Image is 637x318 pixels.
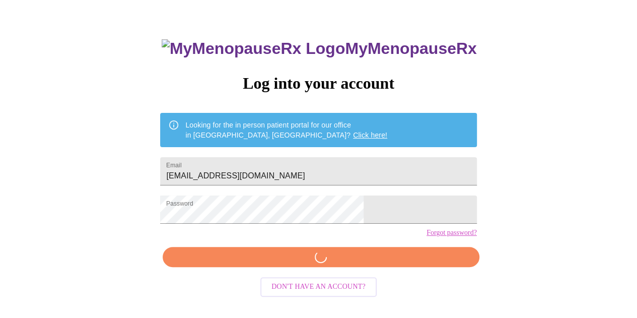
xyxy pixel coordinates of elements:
[427,229,477,237] a: Forgot password?
[271,281,366,293] span: Don't have an account?
[260,277,377,297] button: Don't have an account?
[162,39,345,58] img: MyMenopauseRx Logo
[162,39,477,58] h3: MyMenopauseRx
[160,74,476,93] h3: Log into your account
[353,131,387,139] a: Click here!
[185,116,387,144] div: Looking for the in person patient portal for our office in [GEOGRAPHIC_DATA], [GEOGRAPHIC_DATA]?
[258,282,379,290] a: Don't have an account?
